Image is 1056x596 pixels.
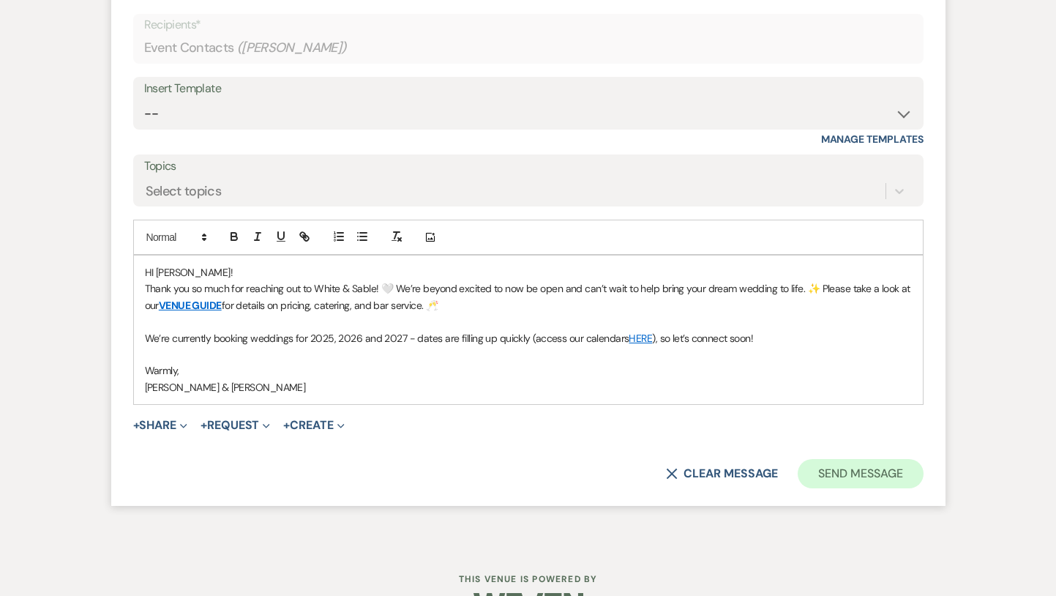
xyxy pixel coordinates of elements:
p: [PERSON_NAME] & [PERSON_NAME] [145,379,912,395]
span: + [283,420,290,431]
div: Select topics [146,181,222,201]
a: Manage Templates [821,133,924,146]
span: ( [PERSON_NAME] ) [237,38,347,58]
div: Event Contacts [144,34,913,62]
span: + [133,420,140,431]
p: Thank you so much for reaching out to White & Sable! 🤍 We’re beyond excited to now be open and ca... [145,280,912,313]
p: HI [PERSON_NAME]! [145,264,912,280]
p: We’re currently booking weddings for 2025, 2026 and 2027 - dates are filling up quickly (access o... [145,330,912,346]
a: VENUE GUIDE [159,299,222,312]
p: Warmly, [145,362,912,379]
span: + [201,420,207,431]
a: HERE [629,332,652,345]
div: Insert Template [144,78,913,100]
button: Share [133,420,188,431]
button: Create [283,420,344,431]
button: Request [201,420,270,431]
p: Recipients* [144,15,913,34]
button: Clear message [666,468,777,480]
button: Send Message [798,459,923,488]
label: Topics [144,156,913,177]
